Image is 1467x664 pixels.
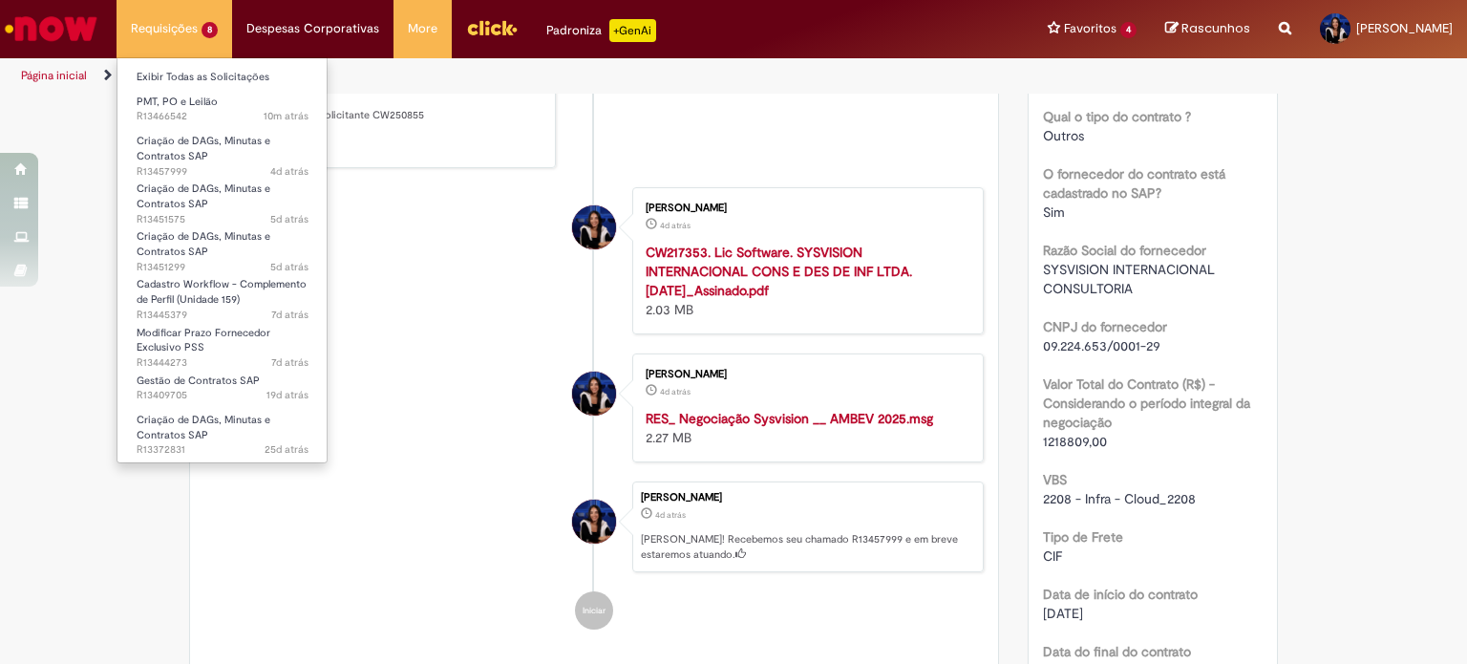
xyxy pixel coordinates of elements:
div: Padroniza [546,19,656,42]
span: 4d atrás [660,386,691,397]
p: Breno, boa tarde Favor seguir com a emissão da minuta. DAG já emitida pelo solicitante CW250855 [... [223,48,541,153]
time: 28/08/2025 13:38:56 [660,386,691,397]
b: VBS [1043,471,1067,488]
p: [PERSON_NAME]! Recebemos seu chamado R13457999 e em breve estaremos atuando. [641,532,973,562]
a: Rascunhos [1165,20,1250,38]
span: PMT, PO e Leilão [137,95,218,109]
span: [DATE] [1043,605,1083,622]
b: CNPJ do fornecedor [1043,318,1167,335]
span: R13445379 [137,308,308,323]
span: R13451575 [137,212,308,227]
span: 5d atrás [270,212,308,226]
span: 5d atrás [270,260,308,274]
span: 7d atrás [271,355,308,370]
div: Luisa Barbosa [572,205,616,249]
a: Aberto R13445379 : Cadastro Workflow - Complemento de Perfil (Unidade 159) [117,274,328,315]
span: 7d atrás [271,308,308,322]
span: Criação de DAGs, Minutas e Contratos SAP [137,229,270,259]
time: 25/08/2025 13:32:52 [271,355,308,370]
b: Razão Social do fornecedor [1043,242,1206,259]
p: +GenAi [609,19,656,42]
ul: Trilhas de página [14,58,964,94]
a: Aberto R13466542 : PMT, PO e Leilão [117,92,328,127]
ul: Requisições [117,57,328,463]
time: 28/08/2025 13:51:31 [660,220,691,231]
span: [PERSON_NAME] [1356,20,1453,36]
span: 2208 - Infra - Cloud_2208 [1043,490,1196,507]
a: Aberto R13372831 : Criação de DAGs, Minutas e Contratos SAP [117,410,328,451]
span: 8 [202,22,218,38]
div: Luisa Barbosa [572,500,616,544]
span: 25d atrás [265,442,308,457]
time: 25/08/2025 16:20:13 [271,308,308,322]
span: CIF [1043,547,1062,565]
a: Aberto R13451299 : Criação de DAGs, Minutas e Contratos SAP [117,226,328,268]
time: 27/08/2025 10:41:42 [270,212,308,226]
a: Página inicial [21,68,87,83]
span: SYSVISION INTERNACIONAL CONSULTORIA [1043,261,1219,297]
b: Data do final do contrato [1043,643,1191,660]
time: 28/08/2025 13:52:10 [270,164,308,179]
a: Aberto R13457999 : Criação de DAGs, Minutas e Contratos SAP [117,131,328,172]
img: click_logo_yellow_360x200.png [466,13,518,42]
span: Sim [1043,203,1065,221]
span: Outros [1043,127,1084,144]
a: Aberto R13409705 : Gestão de Contratos SAP [117,371,328,406]
span: 4 [1120,22,1137,38]
div: 2.27 MB [646,409,964,447]
span: R13451299 [137,260,308,275]
time: 13/08/2025 14:13:47 [266,388,308,402]
b: Tipo de Frete [1043,528,1123,546]
span: R13372831 [137,442,308,458]
span: Criação de DAGs, Minutas e Contratos SAP [137,413,270,442]
span: 4d atrás [660,220,691,231]
a: RES_ Negociação Sysvision __ AMBEV 2025.msg [646,410,933,427]
div: [PERSON_NAME] [646,369,964,380]
span: 10m atrás [264,109,308,123]
span: Requisições [131,19,198,38]
time: 07/08/2025 18:01:23 [265,442,308,457]
span: R13457999 [137,164,308,180]
li: Luisa Barbosa [204,482,984,573]
time: 27/08/2025 10:05:40 [270,260,308,274]
span: R13409705 [137,388,308,403]
span: Rascunhos [1181,19,1250,37]
span: R13444273 [137,355,308,371]
b: Qual o tipo do contrato ? [1043,108,1191,125]
span: Cadastro Workflow - Complemento de Perfil (Unidade 159) [137,277,307,307]
time: 28/08/2025 13:52:08 [655,509,686,521]
div: 2.03 MB [646,243,964,319]
span: More [408,19,437,38]
img: ServiceNow [2,10,100,48]
span: Criação de DAGs, Minutas e Contratos SAP [137,134,270,163]
div: Luisa Barbosa [572,372,616,416]
b: Valor Total do Contrato (R$) - Considerando o período integral da negociação [1043,375,1250,431]
div: [PERSON_NAME] [646,203,964,214]
span: Criação de DAGs, Minutas e Contratos SAP [137,182,270,211]
span: 4d atrás [270,164,308,179]
span: 4d atrás [655,509,686,521]
b: O fornecedor do contrato está cadastrado no SAP? [1043,165,1225,202]
div: [PERSON_NAME] [641,492,973,503]
a: Aberto R13444273 : Modificar Prazo Fornecedor Exclusivo PSS [117,323,328,364]
span: Modificar Prazo Fornecedor Exclusivo PSS [137,326,270,355]
span: 09.224.653/0001-29 [1043,337,1160,354]
span: Favoritos [1064,19,1116,38]
a: CW217353. Lic Software. SYSVISION INTERNACIONAL CONS E DES DE INF LTDA. [DATE]_Assinado.pdf [646,244,912,299]
a: Aberto R13451575 : Criação de DAGs, Minutas e Contratos SAP [117,179,328,220]
time: 01/09/2025 09:18:35 [264,109,308,123]
span: R13466542 [137,109,308,124]
b: Data de início do contrato [1043,586,1198,603]
a: Exibir Todas as Solicitações [117,67,328,88]
span: 19d atrás [266,388,308,402]
span: 1218809,00 [1043,433,1107,450]
span: Gestão de Contratos SAP [137,374,260,388]
span: Despesas Corporativas [246,19,379,38]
